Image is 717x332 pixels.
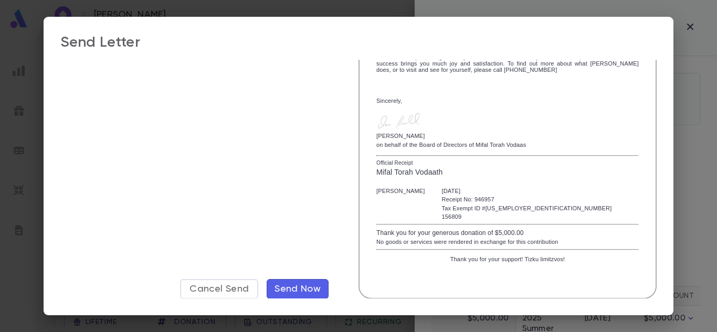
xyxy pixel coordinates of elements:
div: Sincerely, [376,98,639,104]
p: [PERSON_NAME] [376,135,526,138]
p: Thank you for your support! Tizku limitzvos! [376,256,639,262]
button: Send Now [267,279,329,299]
img: Mifal Receipt Signature.jpg [376,110,422,129]
div: Send Letter [60,34,140,51]
div: Official Receipt [376,159,639,167]
div: Thank you for your generous donation of $5,000.00 [376,228,639,238]
div: Receipt No: 946957 [442,195,612,204]
div: [PERSON_NAME] [376,187,425,196]
div: No goods or services were rendered in exchange for this contribution [376,238,639,247]
span: Send Now [275,283,321,295]
div: Mifal Torah Vodaath [376,167,639,178]
div: Tax Exempt ID #[US_EMPLOYER_IDENTIFICATION_NUMBER] [442,204,612,213]
button: Cancel Send [180,279,258,299]
div: [DATE] [442,187,612,196]
p: on behalf of the Board of Directors of Mifal Torah Vodaas [376,144,526,147]
div: 156809 [442,212,612,221]
span: Cancel Send [189,283,249,295]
